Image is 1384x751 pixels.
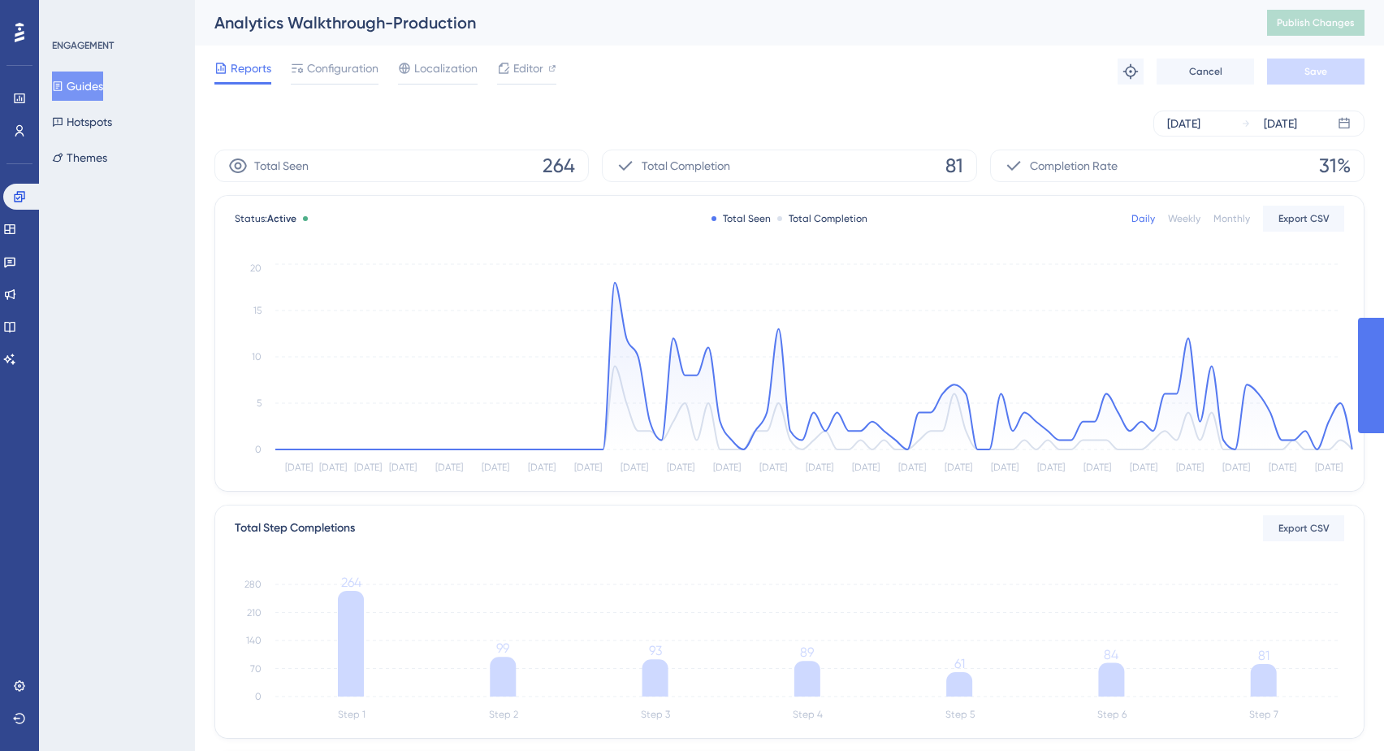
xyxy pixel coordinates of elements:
tspan: 93 [649,643,662,658]
tspan: [DATE] [1315,462,1343,473]
button: Publish Changes [1267,10,1365,36]
tspan: 5 [257,397,262,409]
span: Export CSV [1278,522,1330,535]
tspan: 280 [244,579,262,590]
tspan: [DATE] [759,462,787,473]
tspan: 10 [252,351,262,362]
tspan: [DATE] [1222,462,1250,473]
tspan: [DATE] [1083,462,1111,473]
tspan: 264 [341,575,361,590]
tspan: Step 5 [945,709,975,720]
button: Save [1267,59,1365,85]
tspan: [DATE] [898,462,926,473]
span: Total Seen [254,156,309,176]
tspan: [DATE] [1130,462,1157,473]
span: Active [267,213,296,224]
tspan: [DATE] [1269,462,1296,473]
span: Export CSV [1278,212,1330,225]
div: Total Step Completions [235,519,355,538]
button: Hotspots [52,107,112,137]
tspan: [DATE] [389,462,417,473]
tspan: 89 [800,645,814,660]
span: Publish Changes [1277,16,1355,29]
button: Themes [52,143,107,172]
tspan: 84 [1104,647,1118,662]
tspan: Step 7 [1249,709,1278,720]
tspan: [DATE] [1176,462,1204,473]
div: Daily [1131,212,1155,225]
tspan: 61 [954,656,965,671]
div: Total Completion [777,212,867,225]
tspan: [DATE] [621,462,648,473]
tspan: [DATE] [806,462,833,473]
tspan: [DATE] [319,462,347,473]
tspan: [DATE] [852,462,880,473]
tspan: 81 [1258,648,1269,663]
tspan: Step 2 [489,709,518,720]
button: Export CSV [1263,206,1344,232]
div: Weekly [1168,212,1200,225]
tspan: [DATE] [285,462,313,473]
tspan: [DATE] [667,462,694,473]
div: Monthly [1213,212,1250,225]
tspan: [DATE] [574,462,602,473]
span: Completion Rate [1030,156,1118,176]
tspan: 99 [496,640,509,656]
button: Export CSV [1263,515,1344,541]
span: Total Completion [642,156,730,176]
div: ENGAGEMENT [52,39,114,52]
span: Configuration [307,59,378,78]
span: 81 [945,153,963,179]
span: Reports [231,59,271,78]
span: Editor [513,59,543,78]
tspan: [DATE] [528,462,556,473]
tspan: [DATE] [1037,462,1065,473]
iframe: UserGuiding AI Assistant Launcher [1316,687,1365,736]
tspan: 140 [246,635,262,646]
span: Save [1304,65,1327,78]
div: [DATE] [1264,114,1297,133]
tspan: 20 [250,263,262,274]
span: Cancel [1189,65,1222,78]
button: Cancel [1157,59,1254,85]
tspan: Step 4 [793,709,823,720]
tspan: 0 [255,691,262,702]
tspan: Step 6 [1097,709,1127,720]
span: Localization [414,59,478,78]
tspan: [DATE] [482,462,509,473]
div: [DATE] [1167,114,1200,133]
span: 31% [1319,153,1351,179]
tspan: Step 3 [641,709,670,720]
tspan: [DATE] [945,462,972,473]
tspan: Step 1 [338,709,365,720]
tspan: 0 [255,444,262,455]
div: Total Seen [711,212,771,225]
span: Status: [235,212,296,225]
tspan: 15 [253,305,262,316]
tspan: [DATE] [435,462,463,473]
tspan: 70 [250,663,262,675]
button: Guides [52,72,103,101]
div: Analytics Walkthrough-Production [214,11,1226,34]
tspan: 210 [247,607,262,619]
tspan: [DATE] [713,462,741,473]
tspan: [DATE] [991,462,1019,473]
tspan: [DATE] [354,462,382,473]
span: 264 [543,153,575,179]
